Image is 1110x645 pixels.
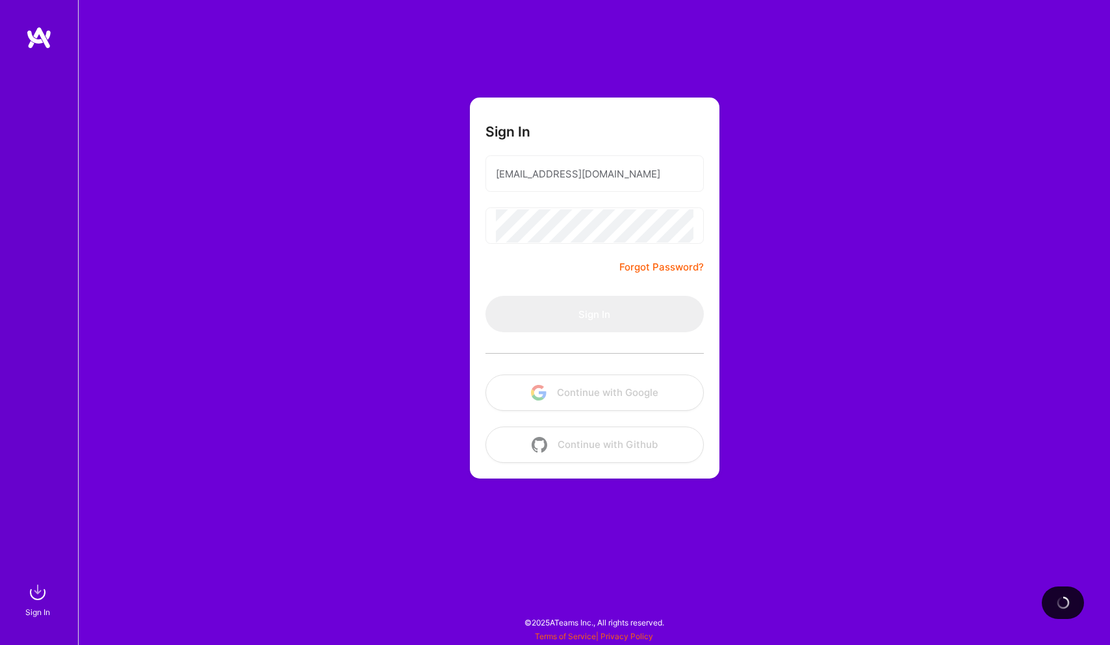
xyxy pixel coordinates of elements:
[25,579,51,605] img: sign in
[485,296,704,332] button: Sign In
[619,259,704,275] a: Forgot Password?
[532,437,547,453] img: icon
[485,124,530,140] h3: Sign In
[485,427,704,463] button: Continue with Github
[535,631,653,641] span: |
[531,385,547,401] img: icon
[496,157,693,191] input: Email...
[78,606,1110,638] div: © 2025 ATeams Inc., All rights reserved.
[600,631,653,641] a: Privacy Policy
[26,26,52,49] img: logo
[1053,594,1072,612] img: loading
[27,579,51,619] a: sign inSign In
[25,605,50,619] div: Sign In
[485,375,704,411] button: Continue with Google
[535,631,596,641] a: Terms of Service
